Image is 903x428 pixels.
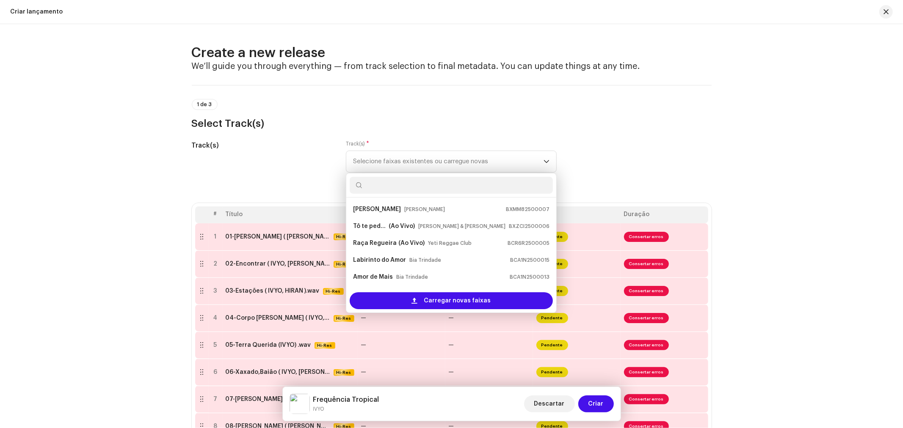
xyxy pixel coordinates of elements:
strong: Labirinto do Amor [353,253,406,267]
th: Título [222,206,358,223]
strong: Tô te pedindo pra voltar [353,219,387,233]
span: Consertar erros [624,340,669,350]
span: — [449,369,454,375]
span: Selecione faixas existentes ou carregue novas [353,151,544,172]
small: Frequência Tropical [313,405,379,413]
strong: Amor de Mais [353,270,393,284]
h5: Frequência Tropical [313,395,379,405]
small: [PERSON_NAME] & [PERSON_NAME] [418,222,505,230]
li: Tô te pedindo pra voltar [350,218,553,235]
span: — [361,342,367,348]
small: BXZCI2500006 [509,222,550,230]
span: — [361,369,367,375]
small: [PERSON_NAME] [404,205,445,214]
th: ISRC [533,206,621,223]
li: Labirinto do Amor [350,252,553,269]
th: # [209,206,222,223]
span: Carregar novas faixas [424,292,491,309]
span: Descartar [534,395,565,412]
strong: Raça Regueira [353,236,397,250]
small: BCR6R2500005 [508,239,550,247]
span: Pendente [536,367,568,377]
h2: Create a new release [192,44,712,61]
small: BCA1N2500015 [510,256,550,264]
span: — [449,342,454,348]
li: Raça Regueira [350,235,553,252]
div: 01-Caminhos Abertos ( IVYO, RAFAEL MIKE ) wav.wav [226,233,330,240]
h4: We’ll guide you through everything — from track selection to final metadata. You can update thing... [192,61,712,71]
span: Criar [588,395,604,412]
h3: Select Track(s) [192,117,712,130]
span: Hi-Res [334,315,353,322]
span: Pendente [536,313,568,323]
span: Hi-Res [334,369,353,376]
strong: Pura Poesia [353,287,389,301]
span: Hi-Res [315,342,334,349]
span: Pendente [536,340,568,350]
h5: Track(s) [192,140,333,151]
button: Criar [578,395,614,412]
span: Hi-Res [334,261,353,268]
span: — [361,315,367,321]
li: Amor de Mais [350,269,553,285]
small: Bia Trindade [409,256,441,264]
span: Consertar erros [624,313,669,323]
label: Track(s) [346,140,369,147]
div: dropdown trigger [544,151,550,172]
span: — [449,315,454,321]
strong: (Ao Vivo) [389,219,415,233]
strong: (Ao Vivo) [398,236,425,250]
span: Hi-Res [334,233,353,240]
button: Descartar [524,395,575,412]
small: Yeti Reggae Club [428,239,472,247]
img: 22765290-9a47-4bc9-9558-63d2960134dd [290,394,310,414]
div: 02-Encontrar ( IVYO, BIA TRINDADE, TASSIA REIS ).wav [226,261,330,267]
span: Consertar erros [624,367,669,377]
li: Alfred [350,201,553,218]
div: 04-Corpo Suado ( IVYO, CALOROSA ).wav [226,315,330,321]
li: Pura Poesia [350,285,553,302]
div: 07-Tapete Sagrado ( IVYO, LEO BONS ).wav [226,396,330,403]
span: Hi-Res [324,288,343,295]
small: BXMM82500007 [506,205,550,214]
div: 06-Xaxado,Baião ( IVYO, NETTO GALDINO, FORRO BEATS ).wav [226,369,330,376]
span: Consertar erros [624,259,669,269]
small: BCA1N2500013 [510,273,550,281]
div: 03-Estações ( IVYO, HIRAN ).wav [226,288,320,294]
div: 05-Terra Querida (IVYO) .wav [226,342,311,348]
small: Bia Trindade [396,273,428,281]
span: Consertar erros [624,394,669,404]
span: Consertar erros [624,286,669,296]
strong: [PERSON_NAME] [353,203,401,216]
span: Consertar erros [624,232,669,242]
span: 1 de 3 [197,102,212,107]
th: Duração [621,206,708,223]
